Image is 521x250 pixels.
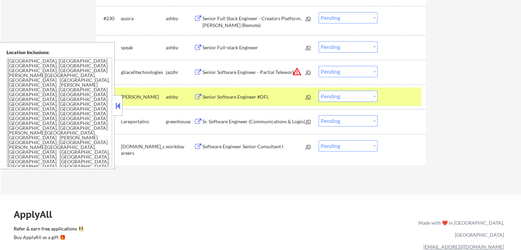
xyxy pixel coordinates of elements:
div: quora [121,15,166,22]
div: JD [305,66,312,78]
div: ashby [166,93,194,100]
a: Refer & earn free applications 👯‍♀️ [14,226,275,234]
div: speak [121,44,166,51]
div: gliacelltechnologies [121,69,166,76]
div: Senior Software Engineer #DFL [202,93,306,100]
div: Senior Software Engineer - Partial Telework [202,69,306,76]
div: JD [305,140,312,152]
div: Buy ApplyAll as a gift 🎁 [14,235,82,240]
div: Made with ❤️ in [GEOGRAPHIC_DATA], [GEOGRAPHIC_DATA] [415,217,504,241]
div: JD [305,41,312,53]
div: JD [305,115,312,127]
div: #230 [103,15,115,22]
div: JD [305,90,312,103]
div: workday [166,143,194,150]
a: [EMAIL_ADDRESS][DOMAIN_NAME] [423,244,504,250]
div: [DOMAIN_NAME]_careers [121,143,166,157]
button: warning_amber [292,67,302,76]
div: ApplyAll [14,209,60,220]
div: jazzhr [166,69,194,76]
div: Senior Full-stack Engineer [202,44,306,51]
div: Senior Full Stack Engineer - Creators Platform, [PERSON_NAME] (Remote) [202,15,306,28]
a: Buy ApplyAll as a gift 🎁 [14,234,82,242]
div: Sr. Software Engineer (Communications & Login) [202,118,306,125]
div: careportalinc [121,118,166,125]
div: Location Inclusions: [7,49,112,56]
div: ashby [166,15,194,22]
div: [PERSON_NAME] [121,93,166,100]
div: ashby [166,44,194,51]
div: greenhouse [166,118,194,125]
div: Software Engineer Senior Consultant I [202,143,306,150]
div: JD [305,12,312,24]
